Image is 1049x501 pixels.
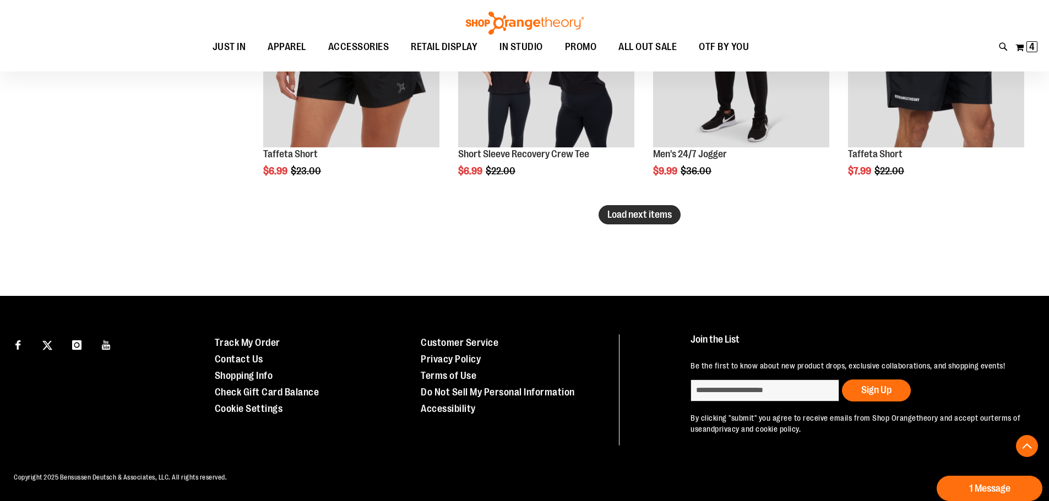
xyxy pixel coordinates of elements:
a: terms of use [691,414,1020,433]
span: Sign Up [861,384,892,395]
span: OTF BY YOU [699,35,749,59]
a: Terms of Use [421,370,476,381]
a: Customer Service [421,337,498,348]
img: Twitter [42,340,52,350]
span: 4 [1029,41,1035,52]
a: Taffeta Short [263,148,318,159]
a: Short Sleeve Recovery Crew Tee [458,148,589,159]
a: Do Not Sell My Personal Information [421,387,575,398]
h4: Join the List [691,334,1024,355]
a: Visit our Youtube page [97,334,116,354]
span: $36.00 [681,166,713,177]
a: Taffeta Short [848,148,903,159]
a: Visit our X page [38,334,57,354]
span: JUST IN [213,35,246,59]
span: 1 Message [969,483,1010,494]
button: Sign Up [842,379,911,401]
span: ACCESSORIES [328,35,389,59]
span: Copyright 2025 Bensussen Deutsch & Associates, LLC. All rights reserved. [14,474,227,481]
a: Men's 24/7 Jogger [653,148,727,159]
span: $6.99 [263,166,289,177]
span: Load next items [607,209,672,220]
button: Load next items [599,205,681,224]
p: By clicking "submit" you agree to receive emails from Shop Orangetheory and accept our and [691,412,1024,434]
span: RETAIL DISPLAY [411,35,477,59]
a: Track My Order [215,337,280,348]
a: Check Gift Card Balance [215,387,319,398]
button: 1 Message [937,476,1042,501]
a: Shopping Info [215,370,273,381]
span: $23.00 [291,166,323,177]
a: Contact Us [215,354,263,365]
span: $22.00 [486,166,517,177]
span: APPAREL [268,35,306,59]
a: Cookie Settings [215,403,283,414]
span: ALL OUT SALE [618,35,677,59]
img: Shop Orangetheory [464,12,585,35]
a: Accessibility [421,403,476,414]
a: Visit our Facebook page [8,334,28,354]
button: Back To Top [1016,435,1038,457]
p: Be the first to know about new product drops, exclusive collaborations, and shopping events! [691,360,1024,371]
span: $6.99 [458,166,484,177]
span: PROMO [565,35,597,59]
span: $9.99 [653,166,679,177]
span: IN STUDIO [499,35,543,59]
a: Privacy Policy [421,354,481,365]
a: privacy and cookie policy. [715,425,801,433]
span: $22.00 [874,166,906,177]
a: Visit our Instagram page [67,334,86,354]
input: enter email [691,379,839,401]
span: $7.99 [848,166,873,177]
